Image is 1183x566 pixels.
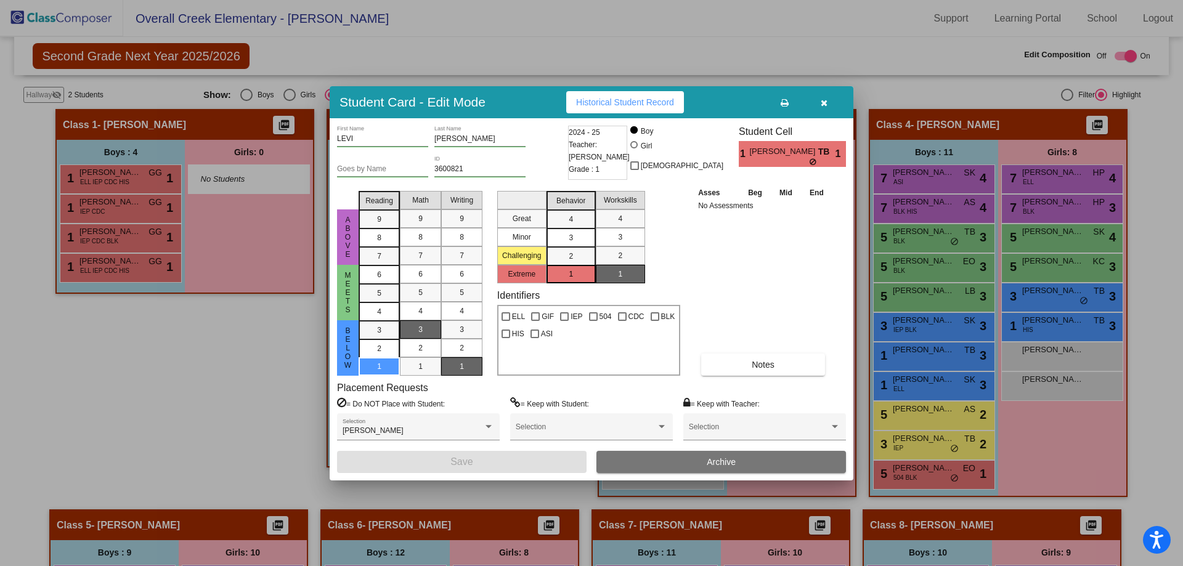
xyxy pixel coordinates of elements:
span: Teacher: [PERSON_NAME] [569,139,630,163]
span: [DEMOGRAPHIC_DATA] [641,158,723,173]
span: Grade : 1 [569,163,600,176]
span: 6 [377,269,381,280]
span: 1 [569,269,573,280]
span: Writing [450,195,473,206]
button: Notes [701,354,825,376]
span: 5 [377,288,381,299]
button: Archive [596,451,846,473]
span: 2 [418,342,423,354]
span: below [343,326,354,370]
span: Reading [365,195,393,206]
button: Save [337,451,587,473]
span: 3 [418,324,423,335]
span: BLK [661,309,675,324]
span: Notes [752,360,774,370]
span: 2 [618,250,622,261]
span: 7 [418,250,423,261]
th: Beg [739,186,771,200]
span: 1 [739,147,749,161]
th: Asses [695,186,739,200]
span: 4 [618,213,622,224]
span: 2024 - 25 [569,126,600,139]
span: Historical Student Record [576,97,674,107]
span: 4 [460,305,464,317]
th: End [801,186,833,200]
td: No Assessments [695,200,832,212]
span: Workskills [604,195,637,206]
span: ASI [541,326,553,341]
span: Save [450,456,473,467]
span: 9 [418,213,423,224]
span: 9 [377,214,381,225]
span: 2 [569,251,573,262]
span: HIS [512,326,524,341]
input: Enter ID [434,165,526,174]
span: 5 [460,287,464,298]
span: 8 [377,232,381,243]
span: 9 [460,213,464,224]
span: 4 [418,305,423,317]
label: Placement Requests [337,382,428,394]
span: [PERSON_NAME] [749,145,818,158]
span: CDC [628,309,644,324]
span: Math [412,195,429,206]
span: Archive [707,457,736,467]
span: [PERSON_NAME] [343,426,404,435]
span: TB [818,145,835,158]
span: 3 [618,232,622,243]
label: = Keep with Teacher: [683,397,760,410]
span: 6 [460,269,464,280]
span: 1 [377,361,381,372]
span: 2 [377,343,381,354]
span: above [343,216,354,259]
span: 8 [418,232,423,243]
input: goes by name [337,165,428,174]
label: = Do NOT Place with Student: [337,397,445,410]
div: Boy [640,126,654,137]
span: 6 [418,269,423,280]
label: = Keep with Student: [510,397,589,410]
span: 3 [460,324,464,335]
h3: Student Cell [739,126,846,137]
span: 504 [600,309,612,324]
span: 1 [618,269,622,280]
span: ELL [512,309,525,324]
span: 5 [418,287,423,298]
span: 7 [377,251,381,262]
span: 3 [377,325,381,336]
button: Historical Student Record [566,91,684,113]
th: Mid [771,186,800,200]
span: IEP [571,309,582,324]
span: 3 [569,232,573,243]
span: 1 [418,361,423,372]
span: Behavior [556,195,585,206]
span: 2 [460,342,464,354]
span: 4 [377,306,381,317]
span: 4 [569,214,573,225]
span: 8 [460,232,464,243]
span: 7 [460,250,464,261]
div: Girl [640,140,652,152]
span: meets [343,271,354,314]
label: Identifiers [497,289,540,301]
h3: Student Card - Edit Mode [339,94,486,110]
span: 1 [460,361,464,372]
span: GIF [542,309,554,324]
span: 1 [835,147,846,161]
